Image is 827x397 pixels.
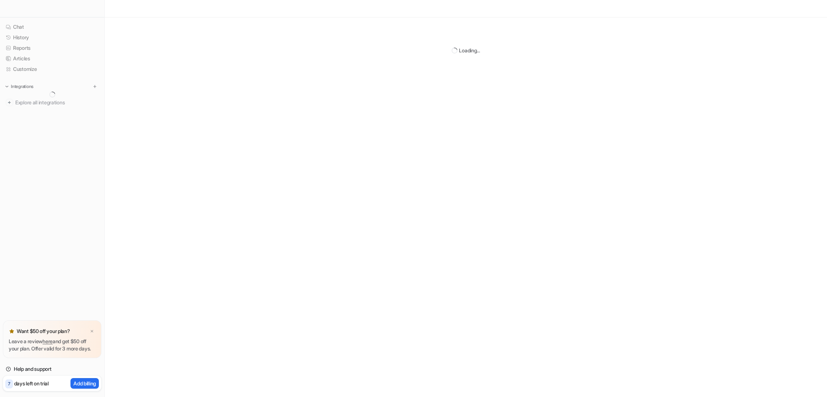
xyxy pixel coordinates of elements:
[3,22,101,32] a: Chat
[3,97,101,108] a: Explore all integrations
[43,338,53,344] a: here
[73,380,96,387] p: Add billing
[70,378,99,389] button: Add billing
[11,84,33,89] p: Integrations
[459,47,480,54] div: Loading...
[17,328,70,335] p: Want $50 off your plan?
[4,84,9,89] img: expand menu
[3,364,101,374] a: Help and support
[3,32,101,43] a: History
[92,84,97,89] img: menu_add.svg
[3,83,36,90] button: Integrations
[15,97,98,108] span: Explore all integrations
[3,64,101,74] a: Customize
[90,329,94,334] img: x
[9,338,96,352] p: Leave a review and get $50 off your plan. Offer valid for 3 more days.
[6,99,13,106] img: explore all integrations
[14,380,49,387] p: days left on trial
[8,381,10,387] p: 7
[9,328,15,334] img: star
[3,53,101,64] a: Articles
[3,43,101,53] a: Reports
